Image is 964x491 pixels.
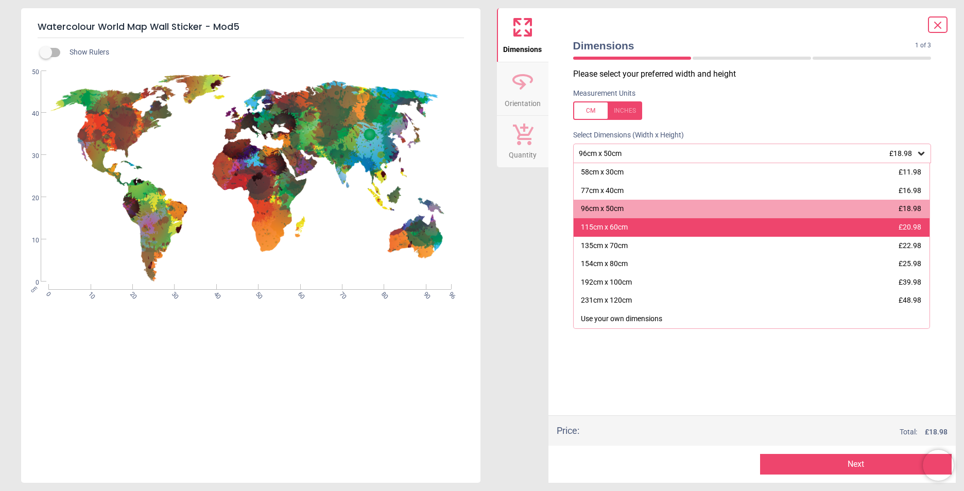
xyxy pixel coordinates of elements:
span: 40 [212,290,218,297]
span: 20 [128,290,134,297]
div: 231cm x 120cm [581,295,632,306]
label: Select Dimensions (Width x Height) [565,130,684,141]
span: £39.98 [899,278,921,286]
span: £18.98 [889,149,912,157]
span: Dimensions [503,40,542,55]
button: Quantity [497,116,548,167]
span: 10 [20,236,39,245]
button: Orientation [497,62,548,116]
div: 115cm x 60cm [581,222,628,233]
span: 0 [44,290,50,297]
span: Dimensions [573,38,916,53]
span: 90 [421,290,428,297]
div: Use your own dimensions [581,314,662,324]
div: Price : [557,424,579,437]
span: £20.98 [899,223,921,231]
span: 1 of 3 [915,41,931,50]
button: Dimensions [497,8,548,62]
span: £18.98 [899,204,921,213]
div: Show Rulers [46,46,480,59]
span: 18.98 [929,428,948,436]
span: 70 [337,290,344,297]
div: 77cm x 40cm [581,186,624,196]
span: 10 [86,290,93,297]
iframe: Brevo live chat [923,450,954,481]
span: 40 [20,110,39,118]
div: 154cm x 80cm [581,259,628,269]
button: Next [760,454,952,475]
span: cm [29,285,39,294]
span: £22.98 [899,241,921,250]
label: Measurement Units [573,89,635,99]
div: Total: [595,427,948,437]
p: Please select your preferred width and height [573,68,940,80]
span: 96 [446,290,453,297]
span: 30 [20,152,39,161]
div: 96cm x 50cm [581,204,624,214]
div: 58cm x 30cm [581,167,624,178]
div: 135cm x 70cm [581,241,628,251]
span: 50 [20,68,39,77]
span: £25.98 [899,259,921,268]
span: £48.98 [899,296,921,304]
span: 60 [296,290,302,297]
div: 192cm x 100cm [581,277,632,288]
span: Orientation [505,94,541,109]
span: 50 [253,290,260,297]
div: 96cm x 50cm [578,149,917,158]
span: 30 [170,290,177,297]
span: 0 [20,278,39,287]
span: 20 [20,194,39,203]
span: £16.98 [899,186,921,195]
span: Quantity [509,145,537,161]
span: £11.98 [899,168,921,176]
span: £ [925,427,948,437]
span: 80 [380,290,386,297]
h5: Watercolour World Map Wall Sticker - Mod5 [38,16,464,38]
